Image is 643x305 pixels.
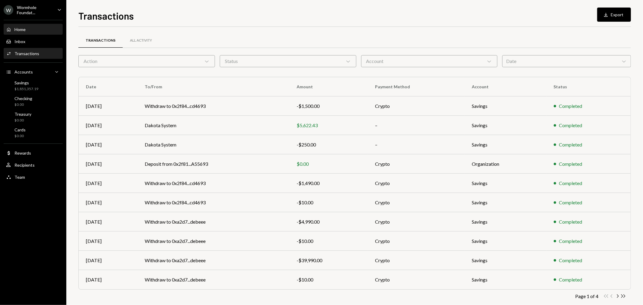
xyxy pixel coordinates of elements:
h1: Transactions [78,10,134,22]
div: $0.00 [14,118,31,123]
div: -$10.00 [297,276,361,283]
div: [DATE] [86,218,130,225]
div: Home [14,27,26,32]
td: Crypto [368,251,464,270]
td: Withdraw to 0x2f84...cd4693 [137,193,289,212]
div: [DATE] [86,102,130,110]
div: $0.00 [14,134,26,139]
td: – [368,135,464,154]
a: Team [4,171,63,182]
td: Savings [465,193,547,212]
div: Treasury [14,112,31,117]
div: W [4,5,13,15]
th: Date [79,77,137,96]
th: Account [465,77,547,96]
button: Export [597,8,631,22]
div: -$250.00 [297,141,361,148]
a: Transactions [4,48,63,59]
div: -$39,990.00 [297,257,361,264]
div: [DATE] [86,276,130,283]
div: Rewards [14,150,31,156]
div: Team [14,175,25,180]
td: Crypto [368,96,464,116]
div: -$1,500.00 [297,102,361,110]
div: $0.00 [14,102,32,107]
div: [DATE] [86,122,130,129]
td: Deposit from 0x2f81...A55693 [137,154,289,174]
td: Withdraw to 0xa2d7...debeee [137,270,289,289]
div: Checking [14,96,32,101]
a: Inbox [4,36,63,47]
div: [DATE] [86,199,130,206]
div: Accounts [14,69,33,74]
div: [DATE] [86,257,130,264]
th: To/From [137,77,289,96]
div: $0.00 [297,160,361,168]
td: Dakota System [137,135,289,154]
a: Home [4,24,63,35]
div: Completed [559,160,582,168]
div: [DATE] [86,160,130,168]
a: Accounts [4,66,63,77]
td: Withdraw to 0xa2d7...debeee [137,231,289,251]
div: Savings [14,80,38,85]
td: Crypto [368,212,464,231]
td: Savings [465,270,547,289]
div: -$1,490.00 [297,180,361,187]
div: Completed [559,237,582,245]
div: Completed [559,257,582,264]
div: Status [220,55,356,67]
div: Completed [559,122,582,129]
div: Page 1 of 4 [575,293,598,299]
td: Crypto [368,154,464,174]
div: Transactions [86,38,115,43]
a: Cards$0.00 [4,125,63,140]
td: Withdraw to 0x2f84...cd4693 [137,174,289,193]
div: Completed [559,180,582,187]
div: Cards [14,127,26,132]
div: -$4,990.00 [297,218,361,225]
td: – [368,116,464,135]
div: Date [502,55,631,67]
div: Completed [559,276,582,283]
th: Status [547,77,631,96]
td: Dakota System [137,116,289,135]
div: -$10.00 [297,199,361,206]
a: Rewards [4,147,63,158]
div: [DATE] [86,180,130,187]
a: Recipients [4,159,63,170]
div: Wormhole Foundat... [17,5,52,15]
td: Withdraw to 0x2f84...cd4693 [137,96,289,116]
div: Recipients [14,162,35,168]
td: Crypto [368,193,464,212]
a: Transactions [78,33,123,48]
div: Completed [559,218,582,225]
div: Completed [559,141,582,148]
td: Withdraw to 0xa2d7...debeee [137,212,289,231]
div: $5,622.43 [297,122,361,129]
td: Savings [465,212,547,231]
td: Savings [465,174,547,193]
a: Savings$1,851,357.19 [4,78,63,93]
td: Savings [465,96,547,116]
td: Savings [465,251,547,270]
a: All Activity [123,33,159,48]
div: Account [361,55,498,67]
div: $1,851,357.19 [14,86,38,92]
a: Checking$0.00 [4,94,63,108]
div: -$10.00 [297,237,361,245]
th: Amount [290,77,368,96]
div: All Activity [130,38,152,43]
div: Inbox [14,39,25,44]
td: Savings [465,135,547,154]
td: Savings [465,116,547,135]
td: Organization [465,154,547,174]
td: Crypto [368,231,464,251]
th: Payment Method [368,77,464,96]
td: Crypto [368,174,464,193]
div: Completed [559,102,582,110]
div: [DATE] [86,141,130,148]
div: Transactions [14,51,39,56]
div: [DATE] [86,237,130,245]
td: Savings [465,231,547,251]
